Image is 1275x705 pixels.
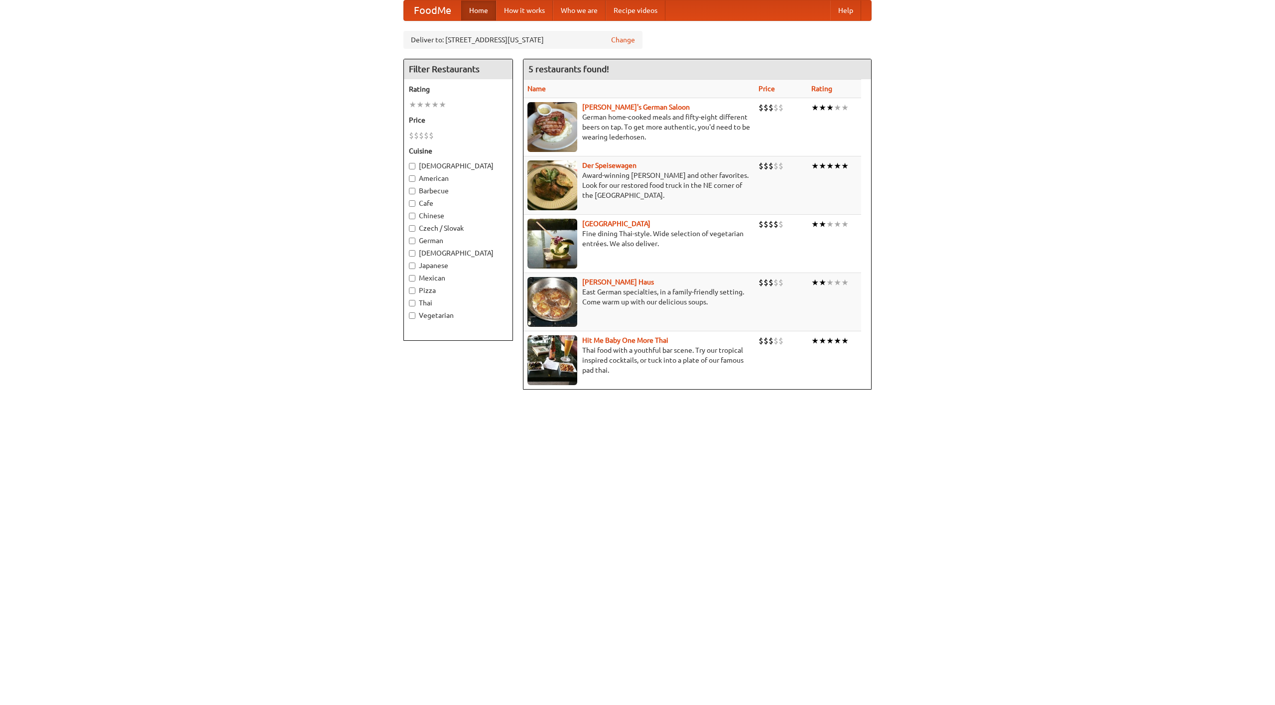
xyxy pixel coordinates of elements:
li: $ [764,335,768,346]
li: ★ [834,335,841,346]
h5: Cuisine [409,146,508,156]
input: Cafe [409,200,415,207]
li: ★ [819,219,826,230]
li: $ [759,277,764,288]
a: Der Speisewagen [582,161,637,169]
li: $ [759,219,764,230]
li: ★ [819,160,826,171]
a: Price [759,85,775,93]
li: ★ [439,99,446,110]
li: $ [424,130,429,141]
a: [PERSON_NAME]'s German Saloon [582,103,690,111]
a: How it works [496,0,553,20]
img: esthers.jpg [527,102,577,152]
img: speisewagen.jpg [527,160,577,210]
img: kohlhaus.jpg [527,277,577,327]
li: $ [759,160,764,171]
input: Vegetarian [409,312,415,319]
li: ★ [826,335,834,346]
p: German home-cooked meals and fifty-eight different beers on tap. To get more authentic, you'd nee... [527,112,751,142]
li: $ [768,335,773,346]
h5: Price [409,115,508,125]
li: $ [759,102,764,113]
li: ★ [834,160,841,171]
a: Home [461,0,496,20]
ng-pluralize: 5 restaurants found! [528,64,609,74]
input: Czech / Slovak [409,225,415,232]
label: Cafe [409,198,508,208]
li: $ [778,160,783,171]
a: Recipe videos [606,0,665,20]
input: German [409,238,415,244]
li: $ [778,277,783,288]
li: $ [778,102,783,113]
li: ★ [424,99,431,110]
li: ★ [819,335,826,346]
label: Thai [409,298,508,308]
p: Thai food with a youthful bar scene. Try our tropical inspired cocktails, or tuck into a plate of... [527,345,751,375]
label: [DEMOGRAPHIC_DATA] [409,161,508,171]
li: $ [764,219,768,230]
li: $ [768,160,773,171]
a: Hit Me Baby One More Thai [582,336,668,344]
li: $ [773,335,778,346]
li: $ [773,277,778,288]
li: ★ [811,160,819,171]
p: Award-winning [PERSON_NAME] and other favorites. Look for our restored food truck in the NE corne... [527,170,751,200]
label: American [409,173,508,183]
li: $ [759,335,764,346]
li: $ [414,130,419,141]
li: ★ [811,277,819,288]
input: Mexican [409,275,415,282]
input: Pizza [409,287,415,294]
input: Thai [409,300,415,306]
li: ★ [834,277,841,288]
img: satay.jpg [527,219,577,269]
img: babythai.jpg [527,335,577,385]
a: Rating [811,85,832,93]
h5: Rating [409,84,508,94]
a: Change [611,35,635,45]
li: ★ [841,160,849,171]
li: $ [764,102,768,113]
li: ★ [826,277,834,288]
li: $ [429,130,434,141]
input: [DEMOGRAPHIC_DATA] [409,250,415,257]
a: Help [830,0,861,20]
label: Chinese [409,211,508,221]
li: ★ [811,335,819,346]
li: $ [778,335,783,346]
label: [DEMOGRAPHIC_DATA] [409,248,508,258]
li: ★ [826,160,834,171]
a: FoodMe [404,0,461,20]
li: $ [773,219,778,230]
input: Japanese [409,263,415,269]
a: [GEOGRAPHIC_DATA] [582,220,650,228]
p: East German specialties, in a family-friendly setting. Come warm up with our delicious soups. [527,287,751,307]
li: ★ [819,102,826,113]
li: ★ [811,219,819,230]
li: $ [768,277,773,288]
li: ★ [416,99,424,110]
a: [PERSON_NAME] Haus [582,278,654,286]
li: ★ [841,219,849,230]
li: $ [768,102,773,113]
li: ★ [834,219,841,230]
label: Vegetarian [409,310,508,320]
li: $ [778,219,783,230]
a: Who we are [553,0,606,20]
input: American [409,175,415,182]
input: [DEMOGRAPHIC_DATA] [409,163,415,169]
li: ★ [811,102,819,113]
h4: Filter Restaurants [404,59,512,79]
li: $ [768,219,773,230]
li: ★ [826,219,834,230]
a: Name [527,85,546,93]
li: ★ [409,99,416,110]
p: Fine dining Thai-style. Wide selection of vegetarian entrées. We also deliver. [527,229,751,249]
label: Mexican [409,273,508,283]
li: ★ [834,102,841,113]
li: $ [773,102,778,113]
